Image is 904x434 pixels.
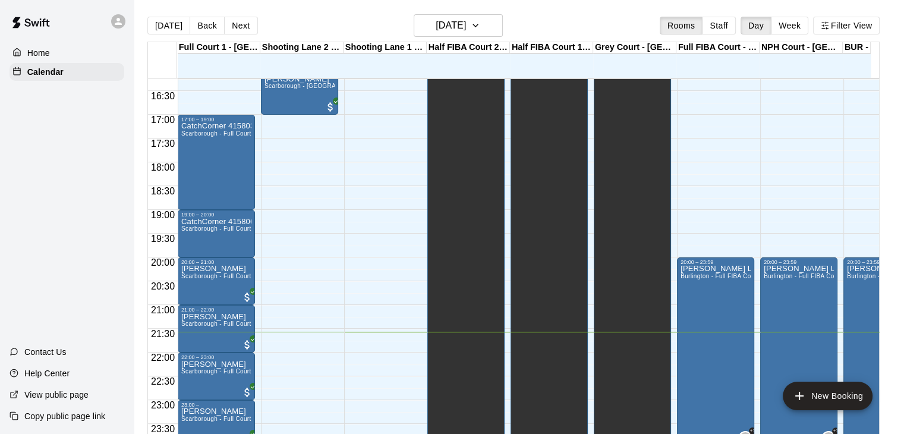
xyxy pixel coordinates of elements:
[10,63,124,81] a: Calendar
[148,281,178,291] span: 20:30
[813,17,880,34] button: Filter View
[148,234,178,244] span: 19:30
[760,42,843,54] div: NPH Court - [GEOGRAPHIC_DATA]
[148,91,178,101] span: 16:30
[260,42,344,54] div: Shooting Lane 2 - [GEOGRAPHIC_DATA]
[10,44,124,62] a: Home
[847,259,883,265] div: 20:00 – 23:59
[24,410,105,422] p: Copy public page link
[181,130,251,137] span: Scarborough - Full Court
[24,389,89,401] p: View public page
[148,162,178,172] span: 18:00
[177,42,260,54] div: Full Court 1 - [GEOGRAPHIC_DATA]
[702,17,736,34] button: Staff
[181,259,217,265] div: 20:00 – 21:00
[178,257,255,305] div: 20:00 – 21:00: Gian Paul Bandibas
[241,291,253,303] span: All customers have paid
[148,329,178,339] span: 21:30
[344,42,427,54] div: Shooting Lane 1 - [GEOGRAPHIC_DATA]
[660,17,703,34] button: Rooms
[181,212,217,218] div: 19:00 – 20:00
[181,402,202,408] div: 23:00 –
[148,210,178,220] span: 19:00
[261,67,338,115] div: 16:00 – 17:00: Jumol Mullings
[24,367,70,379] p: Help Center
[181,368,251,375] span: Scarborough - Full Court
[741,17,771,34] button: Day
[593,42,676,54] div: Grey Court - [GEOGRAPHIC_DATA]
[178,305,255,353] div: 21:00 – 22:00: Gian Paul Bandibas
[181,225,251,232] span: Scarborough - Full Court
[148,115,178,125] span: 17:00
[148,376,178,386] span: 22:30
[510,42,593,54] div: Half FIBA Court 1 - [GEOGRAPHIC_DATA]
[181,273,251,279] span: Scarborough - Full Court
[148,257,178,268] span: 20:00
[147,17,190,34] button: [DATE]
[178,115,255,210] div: 17:00 – 19:00: CatchCorner 415803 Leonel Paulo Lapuz
[181,416,251,422] span: Scarborough - Full Court
[681,273,758,279] span: Burlington - Full FIBA Court
[148,424,178,434] span: 23:30
[764,259,799,265] div: 20:00 – 23:59
[148,139,178,149] span: 17:30
[241,386,253,398] span: All customers have paid
[148,400,178,410] span: 23:00
[681,259,716,265] div: 20:00 – 23:59
[148,186,178,196] span: 18:30
[427,42,510,54] div: Half FIBA Court 2 - [GEOGRAPHIC_DATA]
[783,382,872,410] button: add
[178,210,255,257] div: 19:00 – 20:00: CatchCorner 415806 Leonel Paulo Lapuz
[148,305,178,315] span: 21:00
[181,320,251,327] span: Scarborough - Full Court
[436,17,466,34] h6: [DATE]
[24,346,67,358] p: Contact Us
[181,117,217,122] div: 17:00 – 19:00
[414,14,503,37] button: [DATE]
[190,17,225,34] button: Back
[264,83,377,89] span: Scarborough - [GEOGRAPHIC_DATA] 2
[676,42,760,54] div: Full FIBA Court - [GEOGRAPHIC_DATA]
[148,353,178,363] span: 22:00
[771,17,808,34] button: Week
[27,66,64,78] p: Calendar
[325,101,336,113] span: All customers have paid
[178,353,255,400] div: 22:00 – 23:00: Nigel Ragasa
[241,339,253,351] span: All customers have paid
[224,17,257,34] button: Next
[181,307,217,313] div: 21:00 – 22:00
[764,273,842,279] span: Burlington - Full FIBA Court
[181,354,217,360] div: 22:00 – 23:00
[27,47,50,59] p: Home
